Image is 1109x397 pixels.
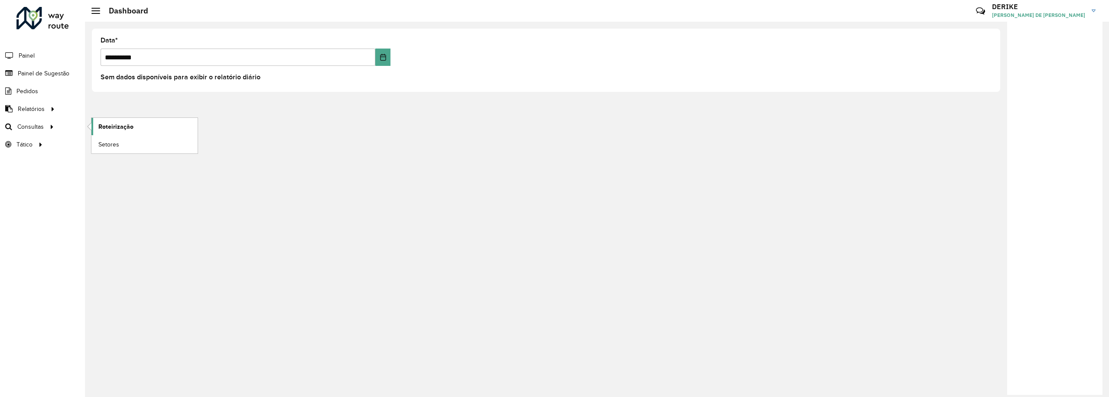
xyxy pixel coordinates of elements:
[91,136,198,153] a: Setores
[992,11,1085,19] span: [PERSON_NAME] DE [PERSON_NAME]
[98,140,119,149] span: Setores
[101,72,260,82] label: Sem dados disponíveis para exibir o relatório diário
[16,140,33,149] span: Tático
[91,118,198,135] a: Roteirização
[100,6,148,16] h2: Dashboard
[101,35,118,46] label: Data
[16,87,38,96] span: Pedidos
[17,122,44,131] span: Consultas
[18,104,45,114] span: Relatórios
[19,51,35,60] span: Painel
[992,3,1085,11] h3: DERIKE
[98,122,133,131] span: Roteirização
[971,2,990,20] a: Contato Rápido
[375,49,391,66] button: Choose Date
[18,69,69,78] span: Painel de Sugestão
